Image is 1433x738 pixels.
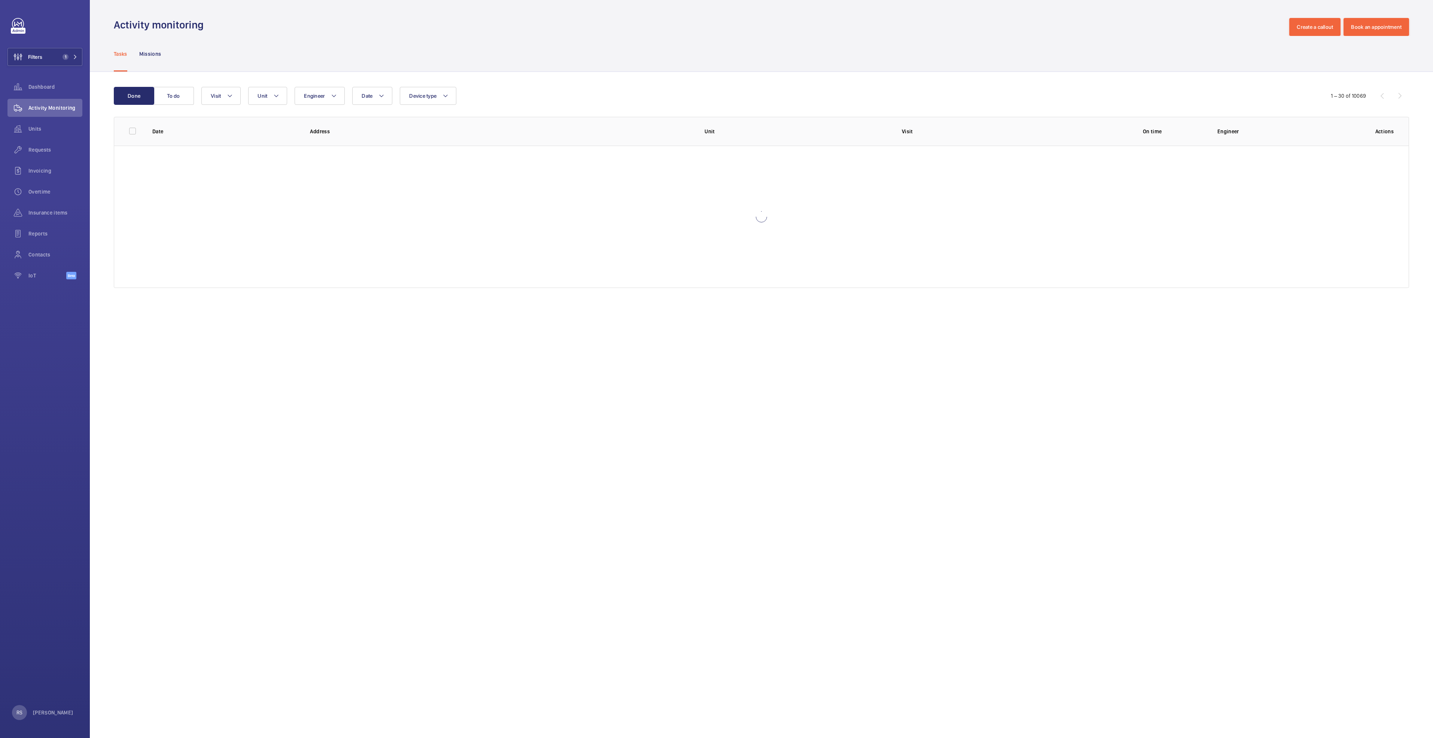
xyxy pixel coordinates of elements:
p: Date [152,128,298,135]
span: IoT [28,272,66,279]
p: Tasks [114,50,127,58]
span: Device type [409,93,436,99]
span: Reports [28,230,82,237]
button: Engineer [295,87,345,105]
span: Requests [28,146,82,154]
p: Unit [705,128,890,135]
p: Engineer [1217,128,1363,135]
span: Date [362,93,372,99]
p: Actions [1375,128,1394,135]
button: Date [352,87,392,105]
span: Dashboard [28,83,82,91]
span: Insurance items [28,209,82,216]
span: Activity Monitoring [28,104,82,112]
p: On time [1099,128,1205,135]
span: Filters [28,53,42,61]
button: Done [114,87,154,105]
span: 1 [63,54,69,60]
div: 1 – 30 of 10069 [1331,92,1366,100]
p: Missions [139,50,161,58]
p: Address [310,128,693,135]
span: Invoicing [28,167,82,174]
p: Visit [902,128,1087,135]
p: RS [16,709,22,716]
button: Filters1 [7,48,82,66]
span: Units [28,125,82,133]
h1: Activity monitoring [114,18,208,32]
button: Create a callout [1289,18,1341,36]
p: [PERSON_NAME] [33,709,73,716]
span: Engineer [304,93,325,99]
span: Contacts [28,251,82,258]
button: Book an appointment [1344,18,1409,36]
button: Unit [248,87,287,105]
span: Visit [211,93,221,99]
span: Unit [258,93,267,99]
span: Beta [66,272,76,279]
button: Visit [201,87,241,105]
button: Device type [400,87,456,105]
span: Overtime [28,188,82,195]
button: To do [153,87,194,105]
